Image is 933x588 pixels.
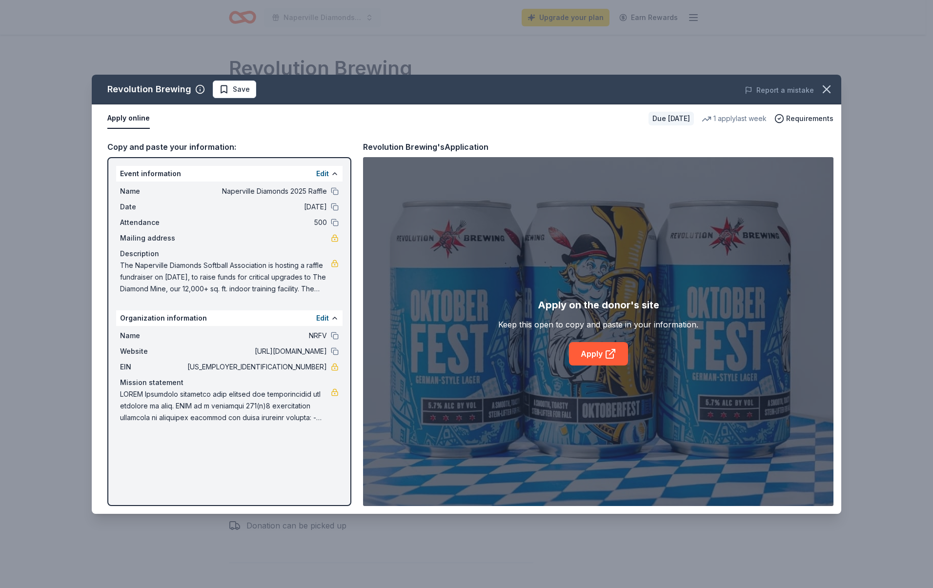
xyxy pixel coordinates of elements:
[120,232,185,244] span: Mailing address
[120,330,185,342] span: Name
[786,113,833,124] span: Requirements
[316,168,329,180] button: Edit
[107,108,150,129] button: Apply online
[185,201,327,213] span: [DATE]
[498,319,698,330] div: Keep this open to copy and paste in your information.
[120,201,185,213] span: Date
[363,141,488,153] div: Revolution Brewing's Application
[213,81,256,98] button: Save
[185,361,327,373] span: [US_EMPLOYER_IDENTIFICATION_NUMBER]
[120,185,185,197] span: Name
[116,310,343,326] div: Organization information
[120,248,339,260] div: Description
[107,141,351,153] div: Copy and paste your information:
[185,330,327,342] span: NRFV
[120,377,339,388] div: Mission statement
[538,297,659,313] div: Apply on the donor's site
[116,166,343,182] div: Event information
[569,342,628,365] a: Apply
[185,185,327,197] span: Naperville Diamonds 2025 Raffle
[185,217,327,228] span: 500
[316,312,329,324] button: Edit
[120,217,185,228] span: Attendance
[120,388,331,424] span: LOREM Ipsumdolo sitametco adip elitsed doe temporincidid utl etdolore ma aliq. ENIM ad m veniamqu...
[120,260,331,295] span: The Naperville Diamonds Softball Association is hosting a raffle fundraiser on [DATE], to raise f...
[774,113,833,124] button: Requirements
[120,345,185,357] span: Website
[745,84,814,96] button: Report a mistake
[185,345,327,357] span: [URL][DOMAIN_NAME]
[233,83,250,95] span: Save
[107,81,191,97] div: Revolution Brewing
[702,113,767,124] div: 1 apply last week
[649,112,694,125] div: Due [DATE]
[120,361,185,373] span: EIN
